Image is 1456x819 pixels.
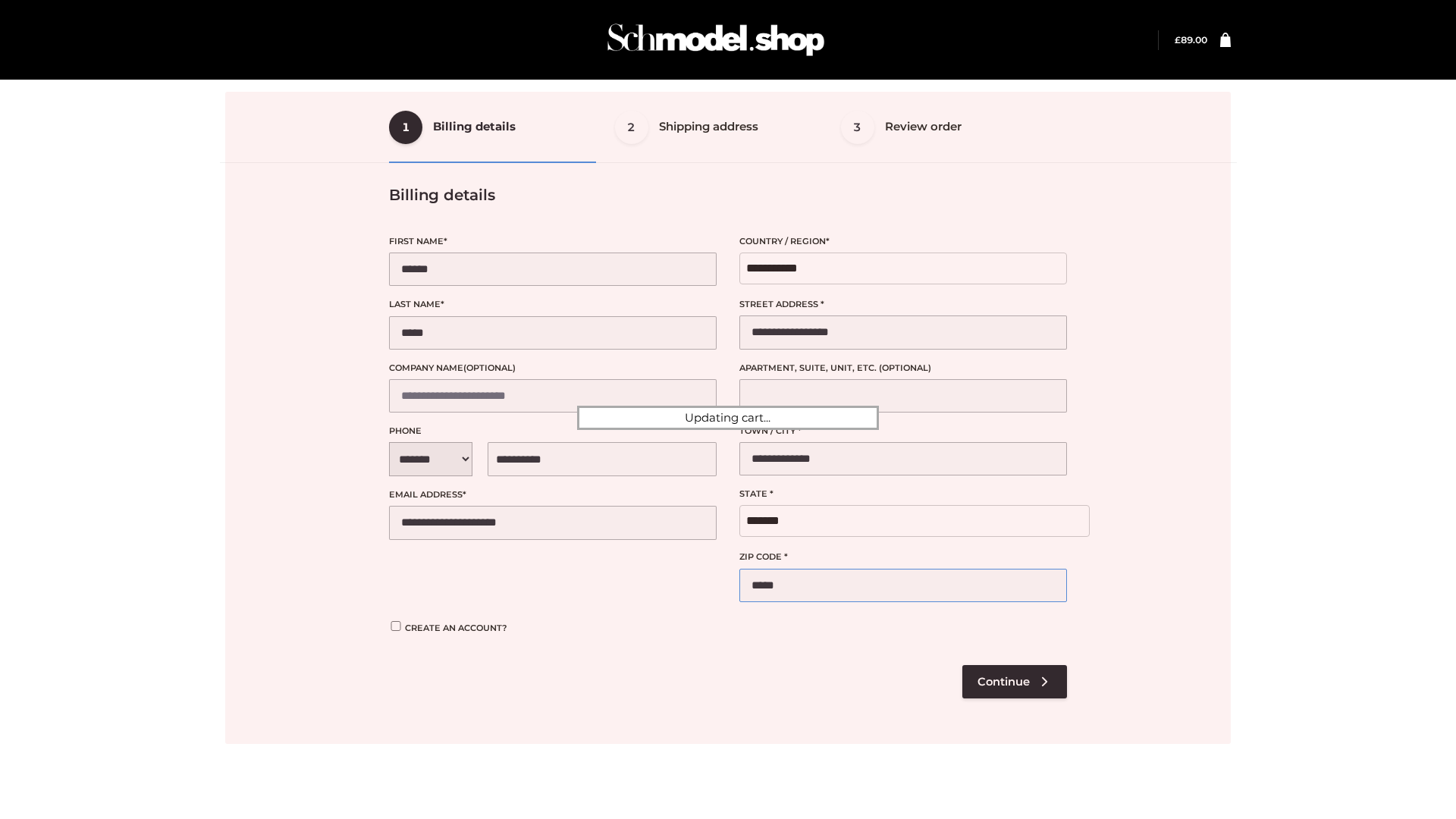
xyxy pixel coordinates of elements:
div: Updating cart... [577,406,879,430]
a: £89.00 [1175,34,1207,45]
img: Schmodel Admin 964 [602,10,830,70]
bdi: 89.00 [1175,34,1207,45]
span: £ [1175,34,1181,45]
